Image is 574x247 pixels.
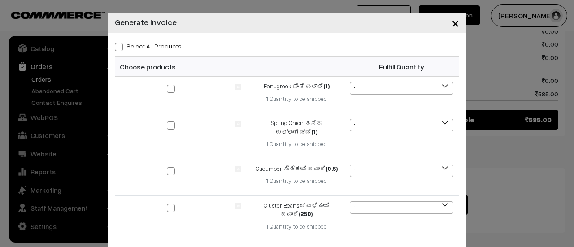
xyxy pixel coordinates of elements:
div: Spring Onion ಹಸಿರು ಉಳ್ಳಾಗಡ್ಡಿ [255,119,339,136]
div: Cucumber ಸೌತೆಕಾಯಿ ಜವಾರಿ [255,165,339,173]
span: 1 [350,202,453,214]
span: 1 [350,82,453,95]
span: × [452,14,459,31]
img: product.jpg [235,84,241,90]
span: 1 [350,201,453,214]
span: 1 [350,165,453,177]
div: 1 Quantity to be shipped [255,222,339,231]
th: Fulfill Quantity [344,57,459,77]
span: 1 [350,165,453,178]
th: Choose products [115,57,344,77]
div: Cluster Beans ಚವಳಿಕಾಯಿ ಜವಾರಿ [255,201,339,219]
div: Fenugreek ಮೆಂತೆ ಪಲ್ಲೆ [255,82,339,91]
strong: (250) [299,210,313,217]
strong: (0.5) [326,165,338,172]
div: 1 Quantity to be shipped [255,140,339,149]
img: product.jpg [235,166,241,172]
span: 1 [350,119,453,131]
img: product.jpg [235,121,241,126]
strong: (1) [311,128,317,135]
span: 1 [350,82,453,95]
button: Close [444,9,466,37]
h4: Generate Invoice [115,16,177,28]
div: 1 Quantity to be shipped [255,177,339,186]
span: 1 [350,119,453,132]
div: 1 Quantity to be shipped [255,95,339,104]
label: Select all Products [115,41,182,51]
strong: (1) [323,82,330,90]
img: product.jpg [235,203,241,209]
